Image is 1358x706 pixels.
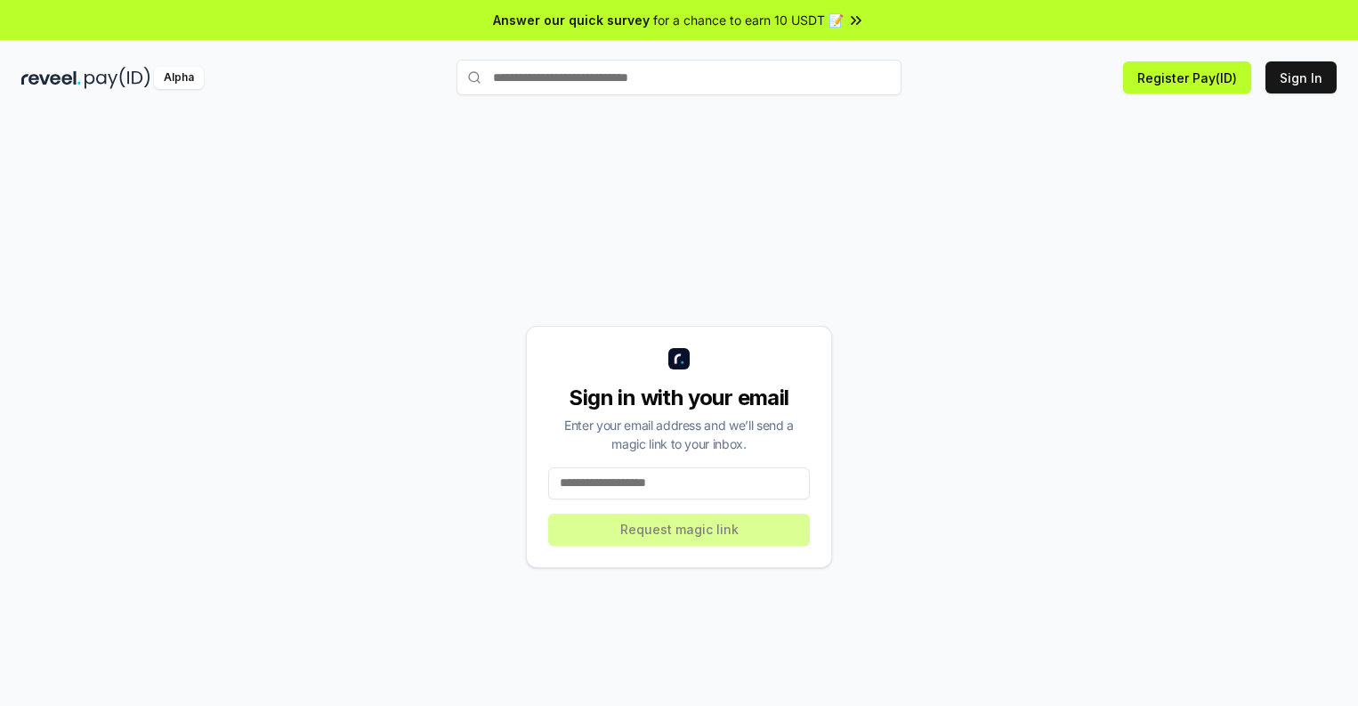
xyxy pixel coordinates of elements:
span: for a chance to earn 10 USDT 📝 [653,11,844,29]
button: Register Pay(ID) [1123,61,1251,93]
img: logo_small [668,348,690,369]
div: Sign in with your email [548,384,810,412]
button: Sign In [1265,61,1337,93]
div: Alpha [154,67,204,89]
img: reveel_dark [21,67,81,89]
div: Enter your email address and we’ll send a magic link to your inbox. [548,416,810,453]
img: pay_id [85,67,150,89]
span: Answer our quick survey [493,11,650,29]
